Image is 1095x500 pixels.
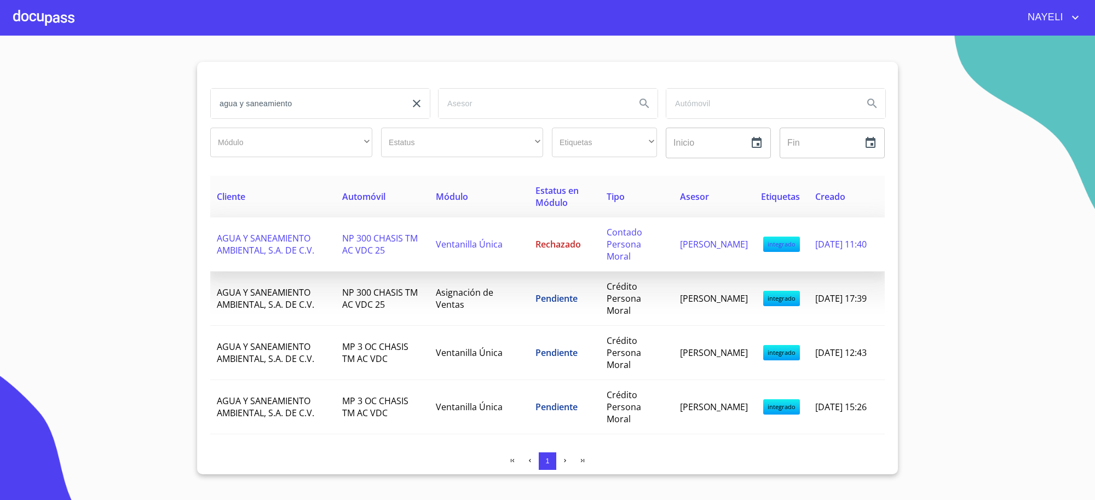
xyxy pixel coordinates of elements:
span: Contado Persona Moral [607,443,642,479]
button: clear input [404,90,430,117]
div: ​ [210,128,372,157]
span: integrado [763,237,800,252]
span: [PERSON_NAME] [680,401,748,413]
span: Ventanilla Única [436,347,503,359]
span: Módulo [436,191,468,203]
span: Estatus en Módulo [535,185,579,209]
span: Pendiente [535,401,578,413]
span: MP 3 OC CHASIS TM AC VDC [342,341,408,365]
span: NAYELI [1019,9,1069,26]
span: [PERSON_NAME] [680,238,748,250]
span: AGUA Y SANEAMIENTO AMBIENTAL, S.A. DE C.V. [217,286,314,311]
span: Ventanilla Única [436,238,503,250]
span: Tipo [607,191,625,203]
span: Rechazado [535,238,581,250]
span: Asesor [680,191,709,203]
span: Pendiente [535,347,578,359]
input: search [666,89,855,118]
span: [DATE] 11:40 [815,238,867,250]
span: AGUA Y SANEAMIENTO AMBIENTAL, S.A. DE C.V. [217,341,314,365]
span: Crédito Persona Moral [607,335,641,371]
span: [DATE] 17:39 [815,292,867,304]
span: integrado [763,399,800,415]
span: Asignación de Ventas [436,286,493,311]
span: Cliente [217,191,245,203]
span: [PERSON_NAME] [680,347,748,359]
span: Crédito Persona Moral [607,389,641,425]
span: [DATE] 15:26 [815,401,867,413]
span: Creado [815,191,845,203]
button: Search [859,90,885,117]
input: search [211,89,399,118]
button: 1 [539,452,556,470]
span: AGUA Y SANEAMIENTO AMBIENTAL, S.A. DE C.V. [217,395,314,419]
span: [PERSON_NAME] [680,292,748,304]
input: search [439,89,627,118]
span: Automóvil [342,191,385,203]
div: ​ [552,128,657,157]
span: 1 [545,457,549,465]
span: integrado [763,345,800,360]
span: AGUA Y SANEAMIENTO AMBIENTAL, S.A. DE C.V. [217,232,314,256]
span: Ventanilla Única [436,401,503,413]
span: MP 3 OC CHASIS TM AC VDC [342,395,408,419]
span: Crédito Persona Moral [607,280,641,317]
button: Search [631,90,658,117]
span: integrado [763,291,800,306]
span: Pendiente [535,292,578,304]
div: ​ [381,128,543,157]
span: NP 300 CHASIS TM AC VDC 25 [342,286,418,311]
span: Contado Persona Moral [607,226,642,262]
button: account of current user [1019,9,1082,26]
span: NP 300 CHASIS TM AC VDC 25 [342,232,418,256]
span: [DATE] 12:43 [815,347,867,359]
span: Etiquetas [761,191,800,203]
